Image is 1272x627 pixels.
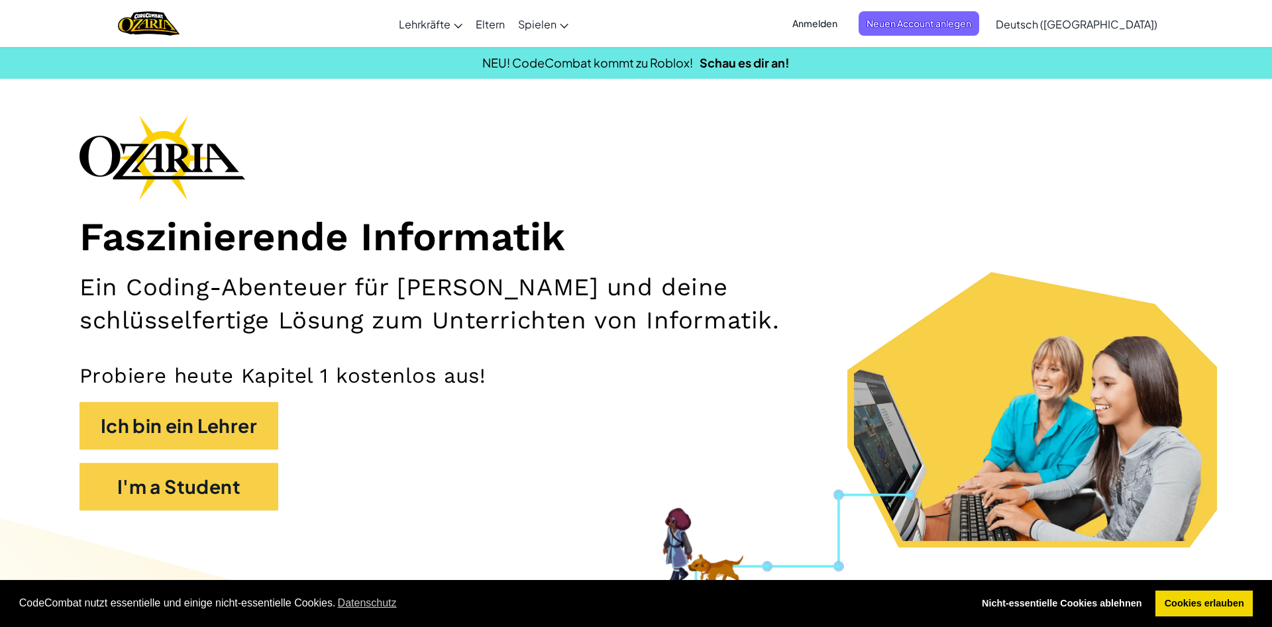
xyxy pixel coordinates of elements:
span: Spielen [518,17,556,31]
a: Spielen [511,6,575,42]
h2: Ein Coding-Abenteuer für [PERSON_NAME] und deine schlüsselfertige Lösung zum Unterrichten von Inf... [79,271,825,336]
button: Anmelden [784,11,845,36]
a: deny cookies [973,591,1151,617]
a: Ozaria by CodeCombat logo [118,10,180,37]
span: Deutsch ([GEOGRAPHIC_DATA]) [996,17,1157,31]
button: Neuen Account anlegen [859,11,979,36]
img: Ozaria branding logo [79,115,245,200]
h1: Faszinierende Informatik [79,213,1192,262]
button: I'm a Student [79,463,278,510]
button: Ich bin ein Lehrer [79,402,278,450]
span: Lehrkräfte [399,17,450,31]
a: Schau es dir an! [700,55,790,70]
span: NEU! CodeCombat kommt zu Roblox! [482,55,693,70]
p: Probiere heute Kapitel 1 kostenlos aus! [79,363,1192,389]
a: learn more about cookies [335,593,398,613]
a: Lehrkräfte [392,6,469,42]
span: CodeCombat nutzt essentielle und einige nicht-essentielle Cookies. [19,593,963,613]
a: Deutsch ([GEOGRAPHIC_DATA]) [989,6,1164,42]
a: allow cookies [1155,591,1253,617]
a: Eltern [469,6,511,42]
img: Home [118,10,180,37]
